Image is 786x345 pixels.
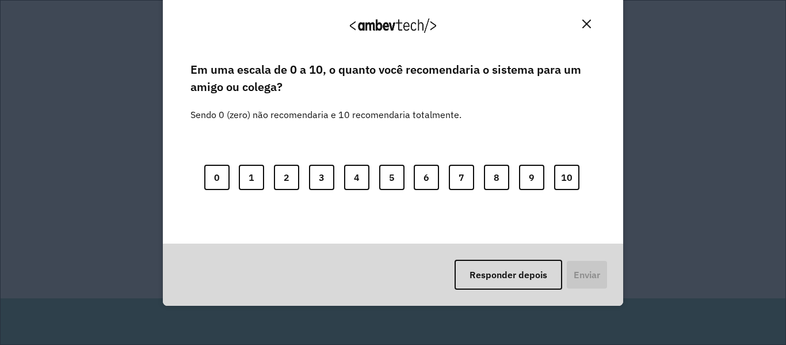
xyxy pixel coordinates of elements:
button: 10 [554,165,579,190]
button: 5 [379,165,405,190]
button: 0 [204,165,230,190]
img: Close [582,20,591,28]
button: 4 [344,165,369,190]
img: Logo Ambevtech [350,18,436,33]
label: Em uma escala de 0 a 10, o quanto você recomendaria o sistema para um amigo ou colega? [190,61,596,96]
button: Responder depois [455,260,562,290]
button: 9 [519,165,544,190]
button: 8 [484,165,509,190]
label: Sendo 0 (zero) não recomendaria e 10 recomendaria totalmente. [190,94,461,122]
button: 3 [309,165,334,190]
button: 2 [274,165,299,190]
button: 6 [414,165,439,190]
button: 1 [239,165,264,190]
button: 7 [449,165,474,190]
button: Close [578,15,596,33]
